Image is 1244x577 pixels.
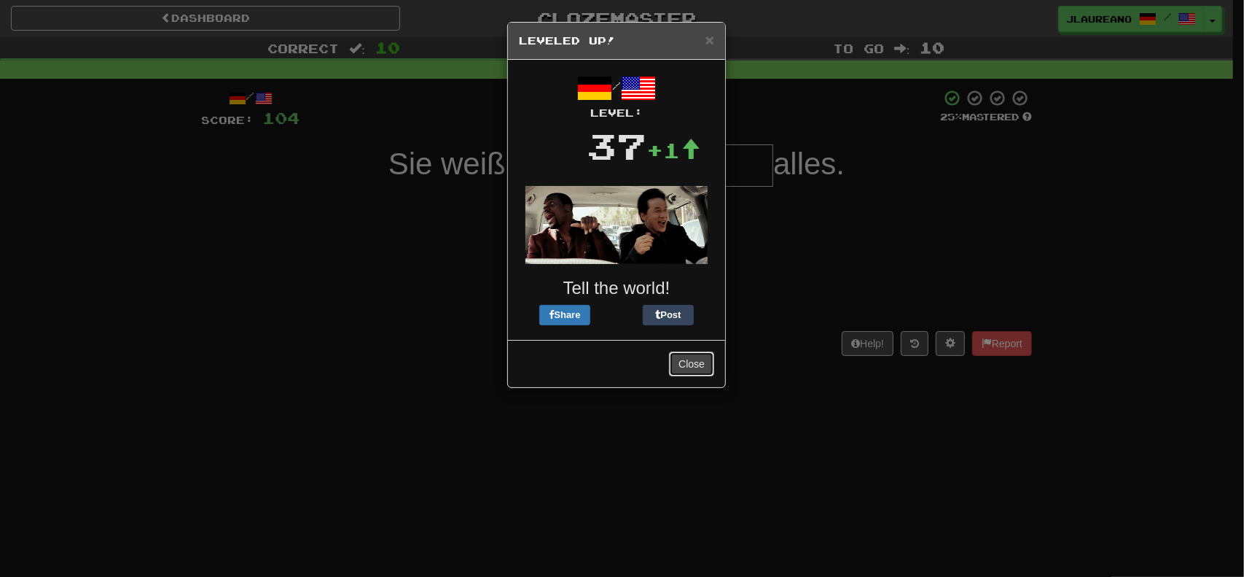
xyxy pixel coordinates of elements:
h3: Tell the world! [519,279,714,298]
iframe: X Post Button [590,305,643,325]
div: Level: [519,106,714,120]
img: jackie-chan-chris-tucker-8e28c945e4edb08076433a56fe7d8633100bcb81acdffdd6d8700cc364528c3e.gif [525,186,708,264]
div: / [519,71,714,120]
button: Close [669,352,714,376]
span: × [705,31,714,48]
div: 37 [587,120,646,171]
button: Post [643,305,694,325]
button: Close [705,32,714,47]
div: +1 [646,136,700,165]
button: Share [539,305,590,325]
h5: Leveled Up! [519,34,714,48]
